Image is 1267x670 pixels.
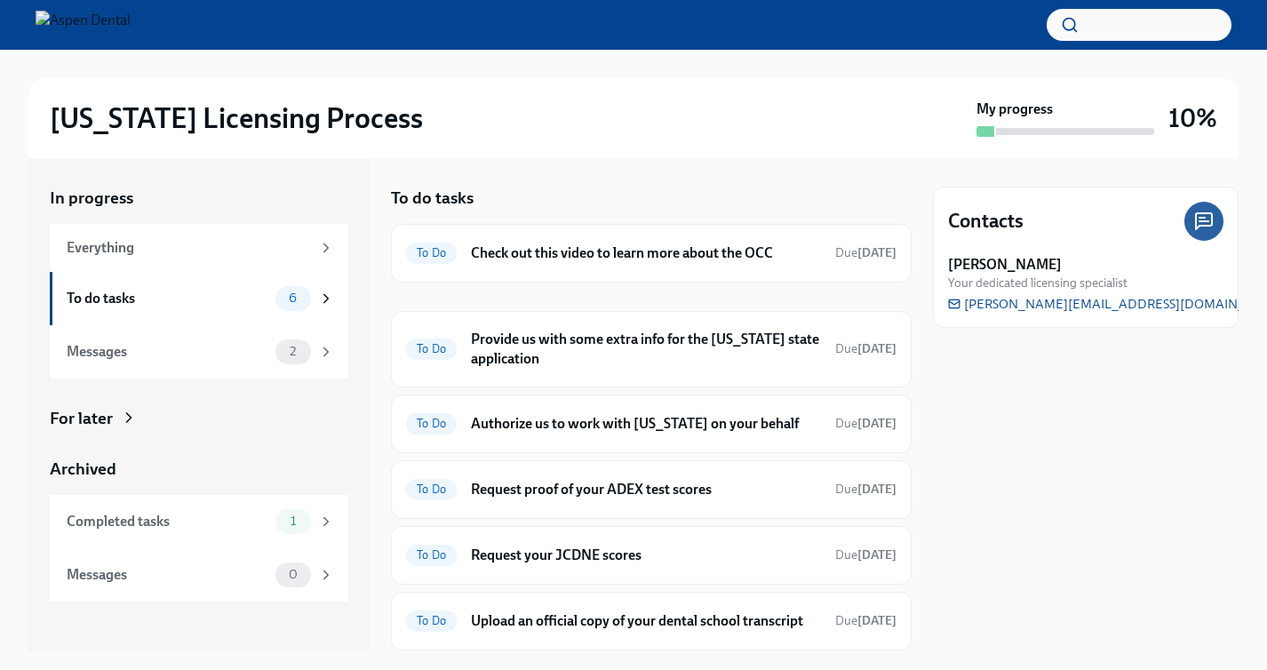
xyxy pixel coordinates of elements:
[278,291,307,305] span: 6
[948,208,1024,235] h4: Contacts
[857,613,896,628] strong: [DATE]
[835,546,896,563] span: August 14th, 2025 10:00
[406,326,896,372] a: To DoProvide us with some extra info for the [US_STATE] state applicationDue[DATE]
[67,238,311,258] div: Everything
[406,607,896,635] a: To DoUpload an official copy of your dental school transcriptDue[DATE]
[406,548,457,562] span: To Do
[50,407,348,430] a: For later
[406,239,896,267] a: To DoCheck out this video to learn more about the OCCDue[DATE]
[67,342,268,362] div: Messages
[835,341,896,356] span: Due
[857,547,896,562] strong: [DATE]
[406,417,457,430] span: To Do
[50,100,423,136] h2: [US_STATE] Licensing Process
[948,275,1128,291] span: Your dedicated licensing specialist
[50,407,113,430] div: For later
[406,483,457,496] span: To Do
[50,187,348,210] a: In progress
[67,289,268,308] div: To do tasks
[471,546,821,565] h6: Request your JCDNE scores
[36,11,131,39] img: Aspen Dental
[835,481,896,498] span: August 14th, 2025 10:00
[50,272,348,325] a: To do tasks6
[406,614,457,627] span: To Do
[406,410,896,438] a: To DoAuthorize us to work with [US_STATE] on your behalfDue[DATE]
[50,325,348,379] a: Messages2
[835,244,896,261] span: August 17th, 2025 13:00
[50,458,348,481] a: Archived
[50,224,348,272] a: Everything
[50,548,348,602] a: Messages0
[835,612,896,629] span: September 6th, 2025 10:00
[471,330,821,369] h6: Provide us with some extra info for the [US_STATE] state application
[857,245,896,260] strong: [DATE]
[471,414,821,434] h6: Authorize us to work with [US_STATE] on your behalf
[406,342,457,355] span: To Do
[835,482,896,497] span: Due
[471,480,821,499] h6: Request proof of your ADEX test scores
[835,613,896,628] span: Due
[471,243,821,263] h6: Check out this video to learn more about the OCC
[857,341,896,356] strong: [DATE]
[279,345,307,358] span: 2
[857,416,896,431] strong: [DATE]
[278,568,308,581] span: 0
[1168,102,1217,134] h3: 10%
[948,255,1062,275] strong: [PERSON_NAME]
[280,514,307,528] span: 1
[835,245,896,260] span: Due
[471,611,821,631] h6: Upload an official copy of your dental school transcript
[406,246,457,259] span: To Do
[835,416,896,431] span: Due
[391,187,474,210] h5: To do tasks
[67,512,268,531] div: Completed tasks
[406,475,896,504] a: To DoRequest proof of your ADEX test scoresDue[DATE]
[67,565,268,585] div: Messages
[835,415,896,432] span: August 23rd, 2025 10:00
[835,547,896,562] span: Due
[50,495,348,548] a: Completed tasks1
[857,482,896,497] strong: [DATE]
[406,541,896,570] a: To DoRequest your JCDNE scoresDue[DATE]
[976,100,1053,119] strong: My progress
[835,340,896,357] span: August 14th, 2025 10:00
